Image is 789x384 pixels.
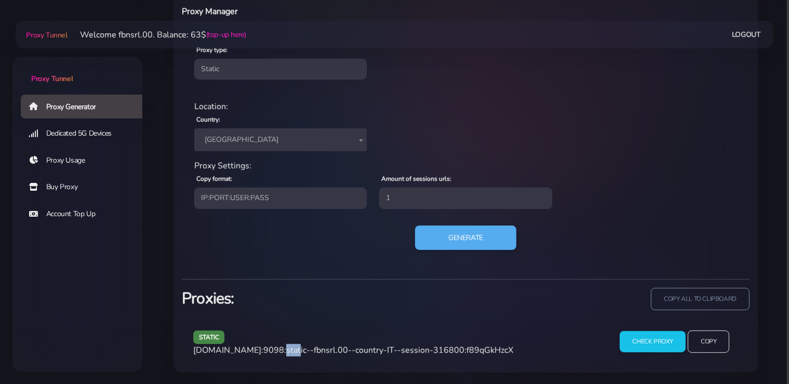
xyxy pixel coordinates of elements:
a: Account Top Up [21,202,151,226]
span: Italy [200,133,360,147]
div: Location: [188,100,743,113]
input: Check Proxy [620,331,686,352]
button: Generate [415,226,516,250]
a: Dedicated 5G Devices [21,122,151,145]
label: Country: [196,115,220,124]
div: Proxy Settings: [188,160,743,172]
a: Proxy Tunnel [24,27,67,43]
label: Copy format: [196,174,232,183]
a: Proxy Tunnel [12,57,142,84]
span: static [193,330,225,343]
h3: Proxies: [182,288,460,309]
span: Proxy Tunnel [26,30,67,40]
a: Proxy Usage [21,149,151,173]
span: Italy [194,128,367,151]
label: Amount of sessions urls: [381,174,451,183]
li: Welcome fbnsrl.00. Balance: 63$ [68,29,246,41]
span: [DOMAIN_NAME]:9098:static--fbnsrl.00--country-IT--session-316800:f89qGkHzcX [193,345,513,356]
span: Proxy Tunnel [31,74,73,84]
label: Proxy type: [196,45,228,55]
a: (top-up here) [206,29,246,40]
a: Proxy Generator [21,95,151,118]
input: Copy [688,330,729,353]
h6: Proxy Manager [182,5,508,18]
input: copy all to clipboard [651,288,750,310]
iframe: Webchat Widget [739,334,776,371]
a: Logout [732,25,761,44]
a: Buy Proxy [21,175,151,199]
